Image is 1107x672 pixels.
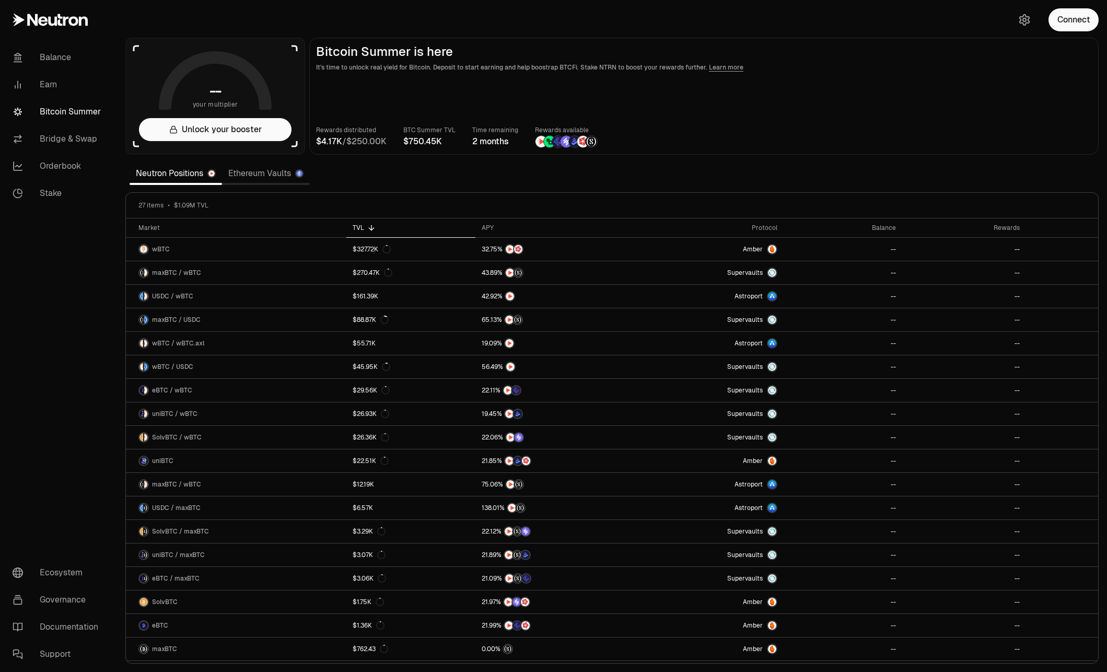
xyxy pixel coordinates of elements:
img: uniBTC Logo [139,551,143,559]
div: $12.19K [353,480,374,489]
a: -- [902,308,1026,331]
div: $3.07K [353,551,386,559]
a: -- [784,285,902,308]
button: NTRN [482,291,623,302]
span: Astroport [735,292,763,300]
img: NTRN [508,504,516,512]
span: maxBTC / USDC [152,316,201,324]
span: Supervaults [727,386,763,395]
span: USDC / wBTC [152,292,193,300]
span: USDC / maxBTC [152,504,201,512]
a: Documentation [4,613,113,641]
img: NTRN [506,269,514,277]
span: Supervaults [727,574,763,583]
div: $327.72K [353,245,391,253]
img: uniBTC Logo [139,410,143,418]
a: $29.56K [346,379,475,402]
p: It's time to unlock real yield for Bitcoin. Deposit to start earning and help boostrap BTCFi. Sta... [316,62,1092,73]
a: -- [902,238,1026,261]
a: AmberAmber [629,614,784,637]
a: NTRNEtherFi PointsMars Fragments [475,614,629,637]
a: $6.57K [346,496,475,519]
span: eBTC [152,621,168,630]
button: NTRNSolv Points [482,432,623,443]
img: maxBTC Logo [144,574,148,583]
button: NTRNSolv PointsMars Fragments [482,597,623,607]
a: SupervaultsSupervaults [629,426,784,449]
span: $1.09M TVL [174,201,208,210]
a: maxBTC LogomaxBTC [126,638,346,661]
div: $3.29K [353,527,386,536]
img: Amber [768,645,776,653]
a: NTRNStructured Points [475,308,629,331]
img: NTRN [505,316,514,324]
a: -- [784,638,902,661]
a: -- [902,355,1026,378]
a: Astroport [629,285,784,308]
span: wBTC / USDC [152,363,193,371]
img: Mars Fragments [577,136,589,147]
a: eBTC LogowBTC LogoeBTC / wBTC [126,379,346,402]
a: Stake [4,180,113,207]
a: AmberAmber [629,449,784,472]
img: Neutron Logo [208,170,215,177]
img: NTRN [505,457,514,465]
a: NTRNSolv Points [475,426,629,449]
span: 27 items [138,201,164,210]
a: $1.36K [346,614,475,637]
a: -- [902,567,1026,590]
a: $45.95K [346,355,475,378]
button: NTRNStructured PointsEtherFi Points [482,573,623,584]
div: $55.71K [353,339,376,347]
img: wBTC Logo [144,433,148,442]
img: maxBTC Logo [144,527,148,536]
a: maxBTC LogowBTC LogomaxBTC / wBTC [126,473,346,496]
a: -- [902,496,1026,519]
a: wBTC LogowBTC [126,238,346,261]
img: SolvBTC Logo [139,433,143,442]
img: Solv Points [515,433,523,442]
img: Supervaults [768,527,776,536]
a: -- [902,614,1026,637]
a: -- [902,543,1026,566]
div: $1.75K [353,598,384,606]
span: wBTC / wBTC.axl [152,339,204,347]
img: Amber [768,621,776,630]
img: Structured Points [504,645,512,653]
a: -- [902,402,1026,425]
img: Structured Points [514,269,522,277]
a: -- [902,449,1026,472]
a: USDC LogomaxBTC LogoUSDC / maxBTC [126,496,346,519]
button: Connect [1048,8,1099,31]
a: -- [784,261,902,284]
img: Structured Points [516,504,525,512]
a: -- [784,379,902,402]
button: NTRNStructured Points [482,503,623,513]
img: Mars Fragments [521,598,529,606]
button: NTRN [482,338,623,349]
div: $762.43 [353,645,388,653]
span: uniBTC [152,457,173,465]
img: NTRN [505,574,514,583]
div: $1.36K [353,621,384,630]
img: Structured Points [513,527,521,536]
a: -- [784,520,902,543]
a: Orderbook [4,153,113,180]
img: Mars Fragments [514,245,522,253]
button: NTRNStructured Points [482,479,623,490]
img: Supervaults [768,363,776,371]
button: NTRNMars Fragments [482,244,623,254]
a: SolvBTC LogomaxBTC LogoSolvBTC / maxBTC [126,520,346,543]
a: NTRNBedrock Diamonds [475,402,629,425]
a: NTRN [475,355,629,378]
a: Astroport [629,496,784,519]
a: -- [784,308,902,331]
a: $26.93K [346,402,475,425]
img: Amber [768,245,776,253]
span: maxBTC [152,645,177,653]
img: maxBTC Logo [144,504,148,512]
img: Structured Points [514,316,522,324]
img: Structured Points [586,136,597,147]
span: Supervaults [727,316,763,324]
div: $3.06K [353,574,386,583]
